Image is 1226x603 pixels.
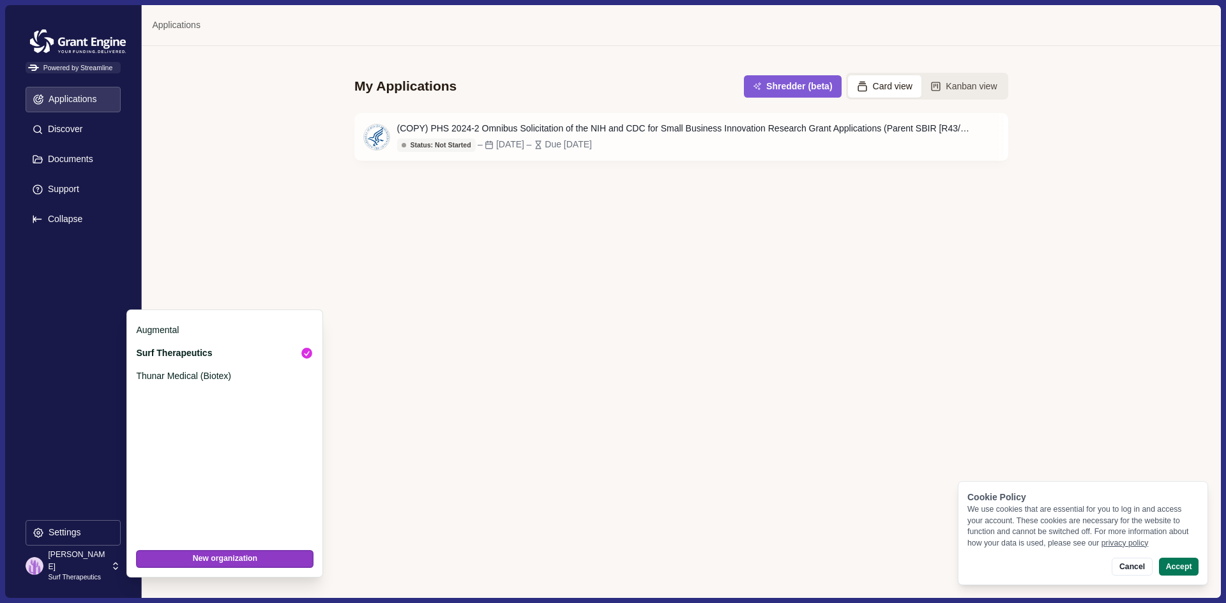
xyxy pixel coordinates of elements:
[26,147,121,172] button: Documents
[921,75,1006,98] button: Kanban view
[967,492,1026,502] span: Cookie Policy
[26,87,121,112] button: Applications
[48,549,107,572] p: [PERSON_NAME]
[136,324,309,337] p: Augmental
[526,138,531,151] div: –
[848,75,921,98] button: Card view
[44,527,81,538] p: Settings
[48,572,107,583] p: Surf Therapeutics
[26,520,121,546] button: Settings
[136,550,314,568] button: New organization
[43,184,79,195] p: Support
[26,207,121,232] button: Expand
[967,504,1199,549] div: We use cookies that are essential for you to log in and access your account. These cookies are ne...
[354,77,457,95] div: My Applications
[1101,539,1149,547] a: privacy policy
[478,138,483,151] div: –
[402,141,471,149] div: Status: Not Started
[397,122,972,135] div: (COPY) PHS 2024-2 Omnibus Solicitation of the NIH and CDC for Small Business Innovation Research ...
[545,138,592,151] div: Due [DATE]
[152,19,201,32] a: Applications
[136,346,291,360] p: Surf Therapeutics
[397,138,476,152] button: Status: Not Started
[26,62,121,73] span: Powered by Streamline
[1159,558,1199,576] button: Accept
[43,124,82,135] p: Discover
[1112,558,1152,576] button: Cancel
[136,369,309,383] p: Thunar Medical (Biotex)
[496,138,524,151] div: [DATE]
[26,26,130,57] img: Grantengine Logo
[354,113,1008,160] a: (COPY) PHS 2024-2 Omnibus Solicitation of the NIH and CDC for Small Business Innovation Research ...
[26,177,121,202] button: Support
[44,94,97,105] p: Applications
[28,64,39,71] img: Powered by Streamline Logo
[43,214,82,225] p: Collapse
[26,557,43,575] img: profile picture
[26,520,121,550] a: Settings
[744,75,841,98] button: Shredder (beta)
[43,154,93,165] p: Documents
[364,124,390,150] img: HHS.png
[26,117,121,142] button: Discover
[26,26,121,40] a: Grantengine Logo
